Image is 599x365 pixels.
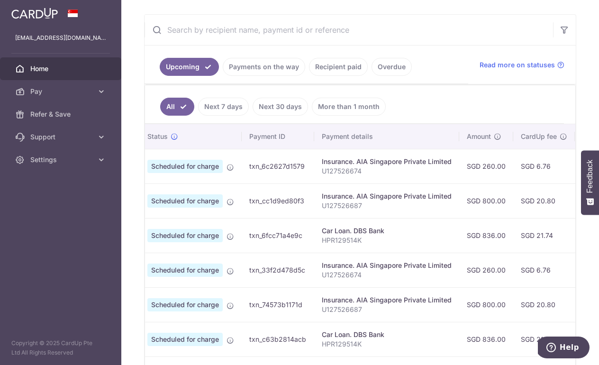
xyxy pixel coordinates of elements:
[459,149,513,183] td: SGD 260.00
[322,166,452,176] p: U127526674
[253,98,308,116] a: Next 30 days
[15,33,106,43] p: [EMAIL_ADDRESS][DOMAIN_NAME]
[242,253,314,287] td: txn_33f2d478d5c
[322,201,452,210] p: U127526687
[242,183,314,218] td: txn_cc1d9ed80f3
[459,218,513,253] td: SGD 836.00
[467,132,491,141] span: Amount
[30,64,93,73] span: Home
[322,236,452,245] p: HPR129514K
[147,298,223,311] span: Scheduled for charge
[513,253,575,287] td: SGD 6.76
[242,322,314,356] td: txn_c63b2814acb
[459,253,513,287] td: SGD 260.00
[322,305,452,314] p: U127526687
[30,132,93,142] span: Support
[322,339,452,349] p: HPR129514K
[586,160,594,193] span: Feedback
[160,58,219,76] a: Upcoming
[160,98,194,116] a: All
[198,98,249,116] a: Next 7 days
[242,124,314,149] th: Payment ID
[223,58,305,76] a: Payments on the way
[322,261,452,270] div: Insurance. AIA Singapore Private Limited
[147,333,223,346] span: Scheduled for charge
[459,287,513,322] td: SGD 800.00
[30,87,93,96] span: Pay
[322,295,452,305] div: Insurance. AIA Singapore Private Limited
[322,270,452,280] p: U127526674
[147,264,223,277] span: Scheduled for charge
[322,157,452,166] div: Insurance. AIA Singapore Private Limited
[513,183,575,218] td: SGD 20.80
[11,8,58,19] img: CardUp
[242,149,314,183] td: txn_6c2627d1579
[322,192,452,201] div: Insurance. AIA Singapore Private Limited
[538,337,590,360] iframe: Opens a widget where you can find more information
[314,124,459,149] th: Payment details
[459,322,513,356] td: SGD 836.00
[480,60,555,70] span: Read more on statuses
[30,109,93,119] span: Refer & Save
[322,226,452,236] div: Car Loan. DBS Bank
[145,15,553,45] input: Search by recipient name, payment id or reference
[459,183,513,218] td: SGD 800.00
[480,60,564,70] a: Read more on statuses
[521,132,557,141] span: CardUp fee
[242,218,314,253] td: txn_6fcc71a4e9c
[147,132,168,141] span: Status
[147,194,223,208] span: Scheduled for charge
[312,98,386,116] a: More than 1 month
[513,287,575,322] td: SGD 20.80
[581,150,599,215] button: Feedback - Show survey
[147,229,223,242] span: Scheduled for charge
[372,58,412,76] a: Overdue
[30,155,93,164] span: Settings
[147,160,223,173] span: Scheduled for charge
[513,149,575,183] td: SGD 6.76
[309,58,368,76] a: Recipient paid
[242,287,314,322] td: txn_74573b1171d
[513,322,575,356] td: SGD 21.74
[513,218,575,253] td: SGD 21.74
[322,330,452,339] div: Car Loan. DBS Bank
